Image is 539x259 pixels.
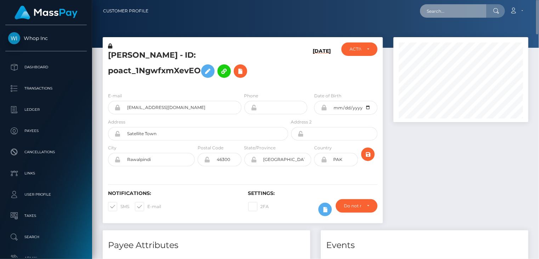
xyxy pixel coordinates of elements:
a: Ledger [5,101,87,119]
span: Whop Inc [5,35,87,41]
h4: Events [326,239,523,252]
div: Do not require [344,203,361,209]
label: City [108,145,117,151]
label: Postal Code [198,145,223,151]
p: Payees [8,126,84,136]
label: Country [314,145,332,151]
input: Search... [420,4,487,18]
h6: Notifications: [108,190,238,196]
button: ACTIVE [341,42,378,56]
p: Search [8,232,84,242]
h4: Payee Attributes [108,239,305,252]
label: Date of Birth [314,93,341,99]
a: Dashboard [5,58,87,76]
img: MassPay Logo [15,6,78,19]
button: Do not require [336,199,378,213]
label: SMS [108,202,129,211]
label: E-mail [135,202,161,211]
h6: Settings: [248,190,378,196]
p: User Profile [8,189,84,200]
label: 2FA [248,202,269,211]
a: Taxes [5,207,87,225]
a: User Profile [5,186,87,203]
p: Dashboard [8,62,84,73]
h6: [DATE] [313,48,331,84]
a: Links [5,165,87,182]
a: Customer Profile [103,4,148,18]
p: Taxes [8,211,84,221]
label: Phone [244,93,259,99]
a: Search [5,228,87,246]
label: State/Province [244,145,276,151]
a: Transactions [5,80,87,97]
label: Address [108,119,125,125]
img: Whop Inc [8,32,20,44]
p: Cancellations [8,147,84,157]
div: ACTIVE [350,46,361,52]
p: Transactions [8,83,84,94]
label: Address 2 [291,119,312,125]
a: Cancellations [5,143,87,161]
h5: [PERSON_NAME] - ID: poact_1NgwfxmXevEO [108,50,284,81]
p: Links [8,168,84,179]
a: Payees [5,122,87,140]
p: Ledger [8,104,84,115]
label: E-mail [108,93,122,99]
